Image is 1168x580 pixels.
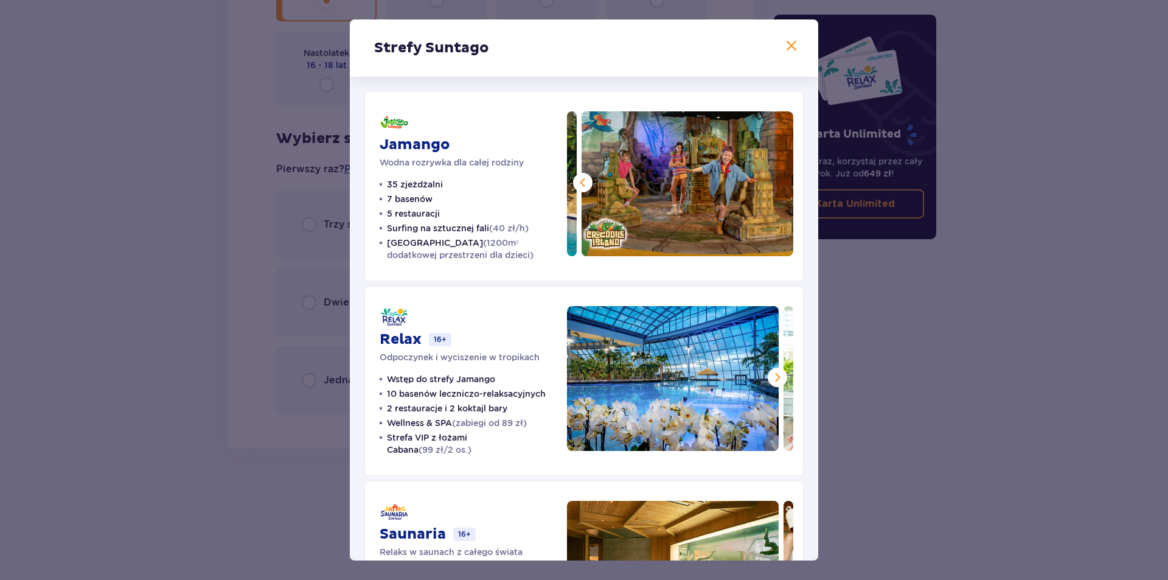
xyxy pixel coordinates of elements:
[387,178,443,190] p: 35 zjeżdżalni
[380,306,409,328] img: Relax logo
[387,417,527,429] p: Wellness & SPA
[387,388,546,400] p: 10 basenów leczniczo-relaksacyjnych
[387,402,507,414] p: 2 restauracje i 2 koktajl bary
[387,237,552,261] p: [GEOGRAPHIC_DATA]
[567,306,779,451] img: Relax
[429,333,451,346] p: 16+
[380,156,524,169] p: Wodna rozrywka dla całej rodziny
[380,136,450,154] p: Jamango
[452,418,527,428] span: (zabiegi od 89 zł)
[387,222,529,234] p: Surfing na sztucznej fali
[489,223,529,233] span: (40 zł/h)
[387,432,552,456] p: Strefa VIP z łożami Cabana
[380,330,422,349] p: Relax
[387,373,495,385] p: Wstęp do strefy Jamango
[380,111,409,133] img: Jamango logo
[374,39,489,57] p: Strefy Suntago
[387,208,440,220] p: 5 restauracji
[380,351,540,363] p: Odpoczynek i wyciszenie w tropikach
[387,193,433,205] p: 7 basenów
[582,111,793,256] img: Jamango
[419,445,471,455] span: (99 zł/2 os.)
